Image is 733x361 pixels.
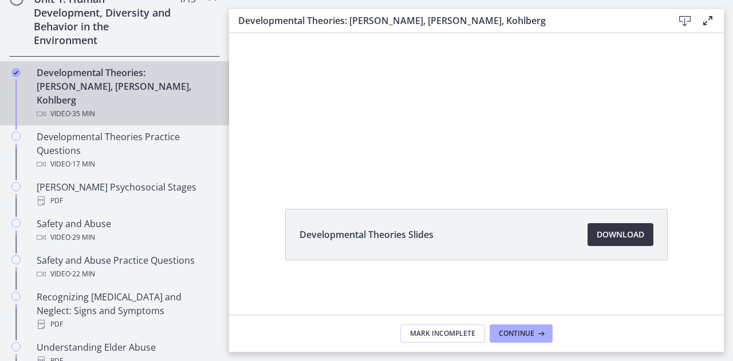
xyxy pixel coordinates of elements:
a: Download [588,223,653,246]
span: · 22 min [70,267,95,281]
span: Download [597,228,644,241]
div: PDF [37,194,215,208]
span: Mark Incomplete [410,329,475,338]
span: Developmental Theories Slides [299,228,434,241]
span: · 35 min [70,107,95,121]
div: Recognizing [MEDICAL_DATA] and Neglect: Signs and Symptoms [37,290,215,331]
div: Video [37,157,215,171]
div: Video [37,231,215,244]
h3: Developmental Theories: [PERSON_NAME], [PERSON_NAME], Kohlberg [238,14,655,27]
span: Continue [499,329,534,338]
button: Mark Incomplete [400,324,485,343]
div: Developmental Theories Practice Questions [37,130,215,171]
div: PDF [37,318,215,331]
button: Continue [490,324,553,343]
div: Developmental Theories: [PERSON_NAME], [PERSON_NAME], Kohlberg [37,66,215,121]
div: [PERSON_NAME] Psychosocial Stages [37,180,215,208]
div: Safety and Abuse Practice Questions [37,253,215,281]
div: Safety and Abuse [37,217,215,244]
i: Completed [11,68,21,77]
div: Video [37,267,215,281]
div: Video [37,107,215,121]
span: · 17 min [70,157,95,171]
span: · 29 min [70,231,95,244]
